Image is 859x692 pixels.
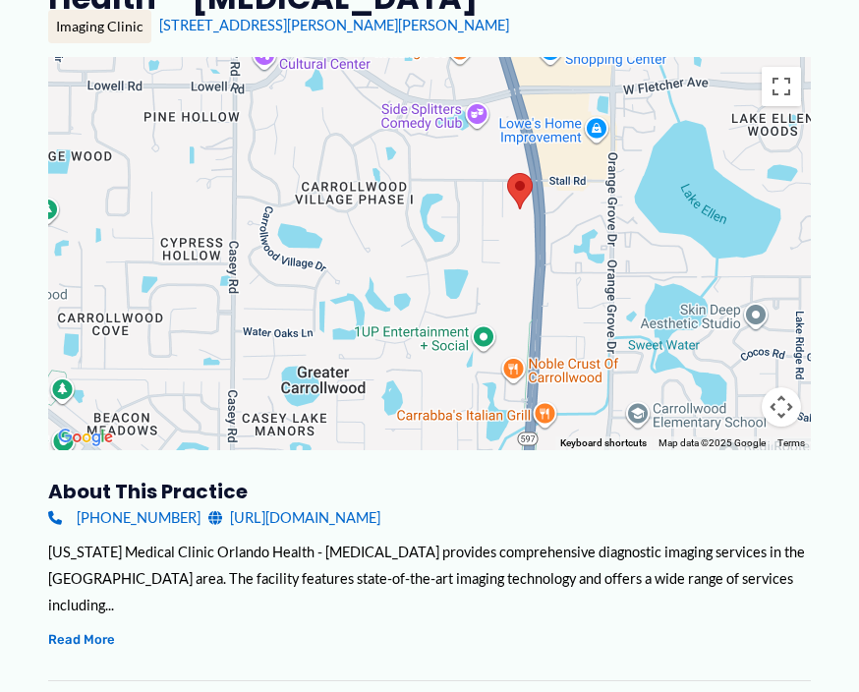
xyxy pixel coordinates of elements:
[48,504,200,531] a: [PHONE_NUMBER]
[762,67,801,106] button: Toggle fullscreen view
[53,425,118,450] img: Google
[159,17,509,33] a: [STREET_ADDRESS][PERSON_NAME][PERSON_NAME]
[48,628,115,651] button: Read More
[53,425,118,450] a: Open this area in Google Maps (opens a new window)
[48,10,151,43] div: Imaging Clinic
[777,437,805,448] a: Terms (opens in new tab)
[560,436,647,450] button: Keyboard shortcuts
[48,539,811,618] div: [US_STATE] Medical Clinic Orlando Health - [MEDICAL_DATA] provides comprehensive diagnostic imagi...
[762,387,801,427] button: Map camera controls
[208,504,380,531] a: [URL][DOMAIN_NAME]
[48,479,811,504] h3: About this practice
[659,437,766,448] span: Map data ©2025 Google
